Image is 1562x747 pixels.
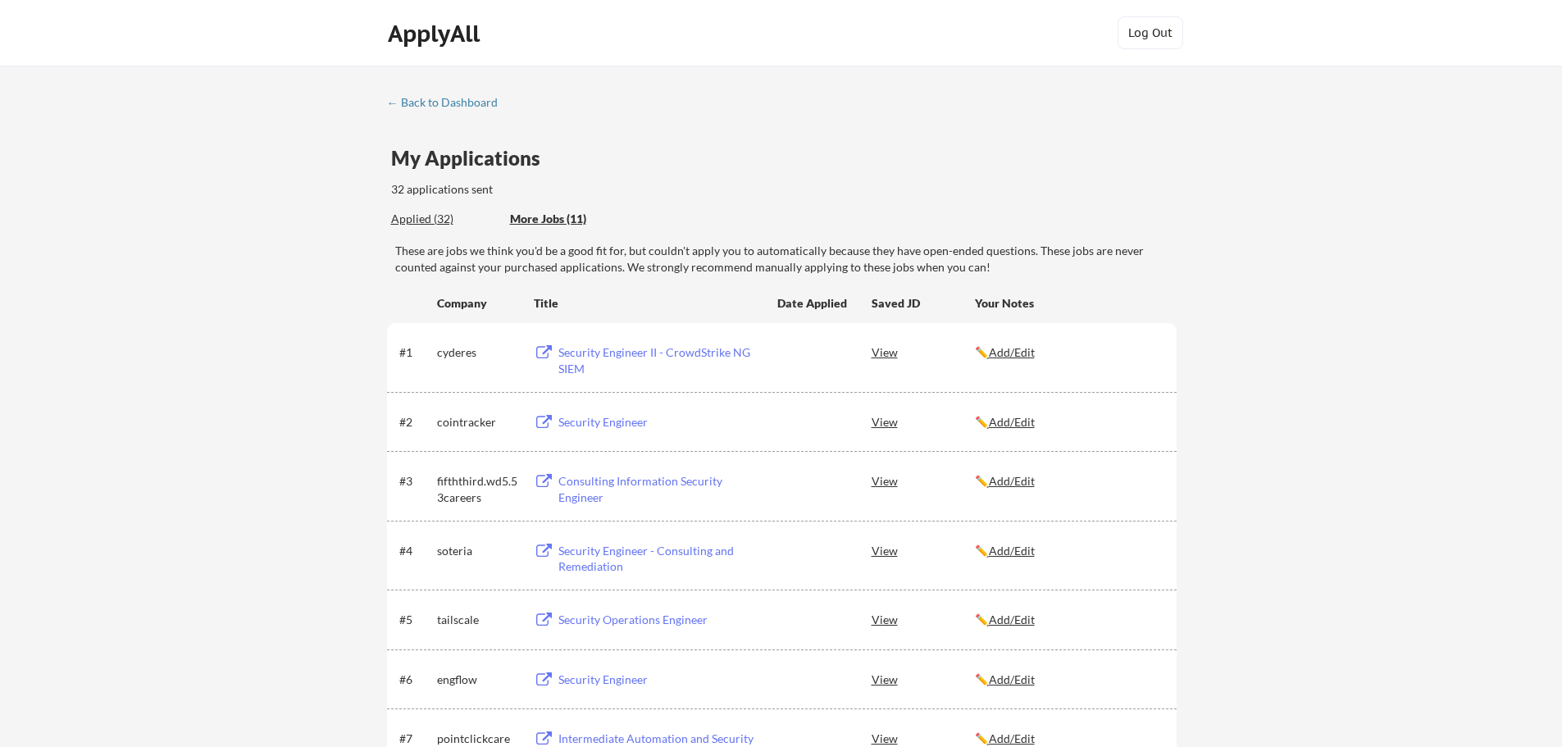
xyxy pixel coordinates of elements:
[510,211,631,227] div: More Jobs (11)
[975,473,1162,490] div: ✏️
[872,664,975,694] div: View
[399,344,431,361] div: #1
[989,672,1035,686] u: Add/Edit
[437,344,519,361] div: cyderes
[975,543,1162,559] div: ✏️
[872,288,975,317] div: Saved JD
[975,731,1162,747] div: ✏️
[437,295,519,312] div: Company
[391,211,498,228] div: These are all the jobs you've been applied to so far.
[777,295,849,312] div: Date Applied
[872,407,975,436] div: View
[395,243,1177,275] div: These are jobs we think you'd be a good fit for, but couldn't apply you to automatically because ...
[437,473,519,505] div: fifththird.wd5.53careers
[989,345,1035,359] u: Add/Edit
[989,731,1035,745] u: Add/Edit
[399,612,431,628] div: #5
[387,97,510,108] div: ← Back to Dashboard
[399,543,431,559] div: #4
[872,337,975,367] div: View
[872,535,975,565] div: View
[558,672,762,688] div: Security Engineer
[437,731,519,747] div: pointclickcare
[558,344,762,376] div: Security Engineer II - CrowdStrike NG SIEM
[558,473,762,505] div: Consulting Information Security Engineer
[975,414,1162,430] div: ✏️
[437,672,519,688] div: engflow
[989,474,1035,488] u: Add/Edit
[399,414,431,430] div: #2
[399,672,431,688] div: #6
[437,612,519,628] div: tailscale
[975,672,1162,688] div: ✏️
[989,613,1035,626] u: Add/Edit
[989,415,1035,429] u: Add/Edit
[437,414,519,430] div: cointracker
[558,612,762,628] div: Security Operations Engineer
[872,466,975,495] div: View
[391,211,498,227] div: Applied (32)
[388,20,485,48] div: ApplyAll
[399,731,431,747] div: #7
[399,473,431,490] div: #3
[975,295,1162,312] div: Your Notes
[558,543,762,575] div: Security Engineer - Consulting and Remediation
[1118,16,1183,49] button: Log Out
[391,148,553,168] div: My Applications
[387,96,510,112] a: ← Back to Dashboard
[558,414,762,430] div: Security Engineer
[534,295,762,312] div: Title
[975,344,1162,361] div: ✏️
[437,543,519,559] div: soteria
[510,211,631,228] div: These are job applications we think you'd be a good fit for, but couldn't apply you to automatica...
[975,612,1162,628] div: ✏️
[989,544,1035,558] u: Add/Edit
[872,604,975,634] div: View
[391,181,708,198] div: 32 applications sent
